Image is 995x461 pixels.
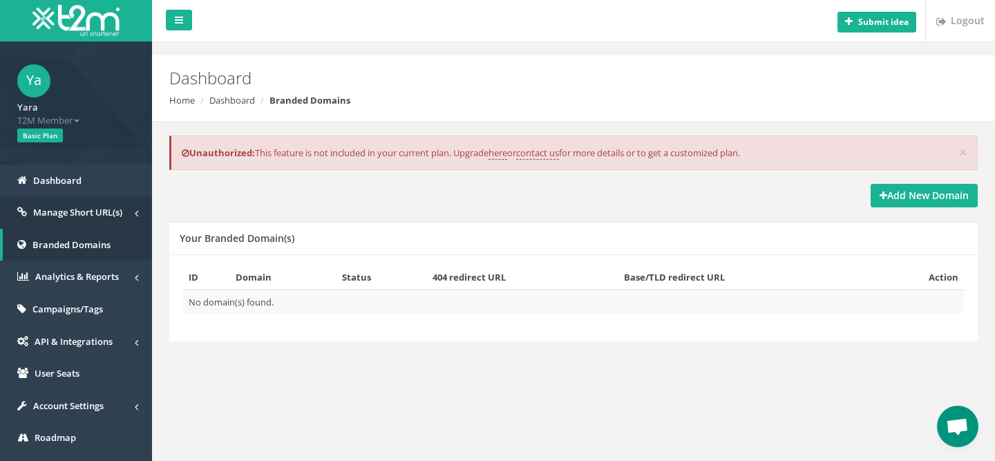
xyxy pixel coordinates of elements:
[959,145,967,160] button: ×
[35,270,119,283] span: Analytics & Reports
[33,399,104,412] span: Account Settings
[427,265,618,290] th: 404 redirect URL
[618,265,872,290] th: Base/TLD redirect URL
[837,12,916,32] button: Submit idea
[169,69,840,87] h2: Dashboard
[33,206,122,218] span: Manage Short URL(s)
[269,94,350,106] strong: Branded Domains
[337,265,427,290] th: Status
[516,147,559,160] a: contact us
[183,265,230,290] th: ID
[180,233,294,243] h5: Your Branded Domain(s)
[35,431,76,444] span: Roadmap
[937,406,978,447] div: Open chat
[35,367,79,379] span: User Seats
[182,147,255,159] b: Unauthorized:
[871,184,978,207] a: Add New Domain
[17,129,63,142] span: Basic Plan
[32,303,103,315] span: Campaigns/Tags
[871,265,964,290] th: Action
[32,238,111,251] span: Branded Domains
[880,189,969,202] strong: Add New Domain
[17,114,135,127] span: T2M Member
[17,97,135,126] a: Yara T2M Member
[35,335,113,348] span: API & Integrations
[33,174,82,187] span: Dashboard
[17,101,38,113] strong: Yara
[17,64,50,97] span: Ya
[169,94,195,106] a: Home
[209,94,255,106] a: Dashboard
[230,265,337,290] th: Domain
[858,16,909,28] b: Submit idea
[32,5,120,36] img: T2M
[489,147,507,160] a: here
[169,135,978,171] div: This feature is not included in your current plan. Upgrade or for more details or to get a custom...
[183,290,964,314] td: No domain(s) found.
